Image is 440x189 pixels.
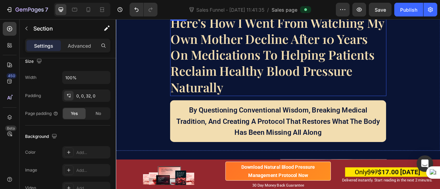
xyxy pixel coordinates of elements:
span: Save [375,7,386,13]
div: 450 [7,73,16,79]
span: / [267,6,269,13]
p: Settings [34,42,53,49]
p: 7 [45,5,48,14]
div: Beta [5,126,16,131]
span: Yes [71,110,78,117]
button: Save [369,3,392,16]
button: 7 [3,3,51,16]
div: Size [25,57,43,66]
p: Section [33,24,90,33]
div: Page padding [25,110,58,117]
div: 0, 0, 32, 0 [76,93,109,99]
div: Publish [400,6,417,13]
iframe: Design area [116,19,440,189]
p: Advanced [68,42,91,49]
div: Open Intercom Messenger [417,155,433,172]
div: Undo/Redo [130,3,157,16]
span: By Questioning Conventional Wisdom, Breaking Medical Tradition, And Creating A Protocol That Rest... [77,110,336,149]
div: Add... [76,150,109,156]
div: Add... [76,167,109,174]
button: Publish [394,3,423,16]
span: Sales Funnel - [DATE] 11:41:35 [195,6,266,13]
div: Width [25,74,36,81]
div: Color [25,149,36,155]
input: Auto [63,71,110,84]
span: Sales page [272,6,297,13]
div: Image [25,167,37,173]
span: No [96,110,101,117]
div: Padding [25,93,41,99]
div: Background [25,132,58,141]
